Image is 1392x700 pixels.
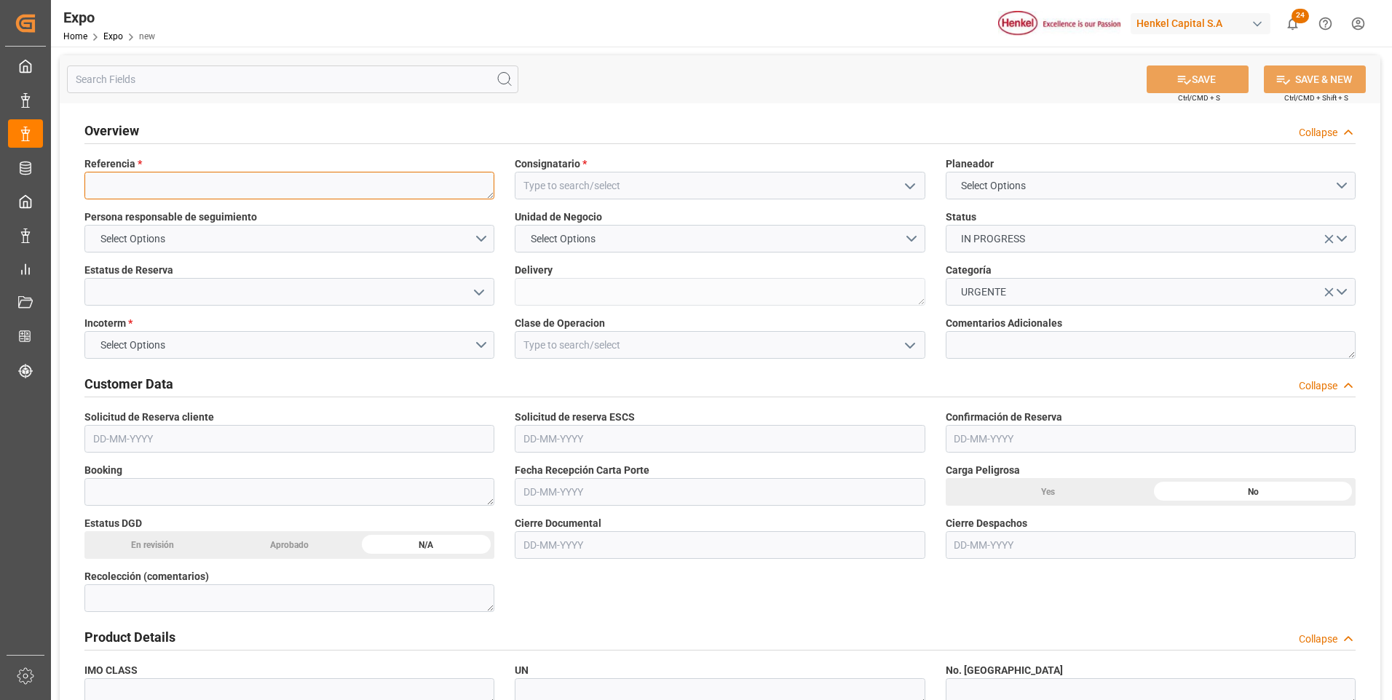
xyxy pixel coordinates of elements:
[1309,7,1342,40] button: Help Center
[103,31,123,41] a: Expo
[946,316,1062,331] span: Comentarios Adicionales
[946,410,1062,425] span: Confirmación de Reserva
[998,11,1120,36] img: Henkel%20logo.jpg_1689854090.jpg
[1147,65,1249,93] button: SAVE
[515,225,925,252] button: open menu
[1292,9,1309,23] span: 24
[84,331,494,359] button: open menu
[898,175,920,197] button: open menu
[84,425,494,453] input: DD-MM-YYYY
[515,463,649,478] span: Fecha Recepción Carta Porte
[67,65,518,93] input: Search Fields
[1299,125,1337,140] div: Collapse
[467,281,489,303] button: open menu
[1178,92,1220,103] span: Ctrl/CMD + S
[84,463,122,478] span: Booking
[946,263,992,278] span: Categoría
[84,516,142,531] span: Estatus DGD
[515,331,925,359] input: Type to search/select
[898,334,920,357] button: open menu
[954,178,1033,194] span: Select Options
[515,156,587,172] span: Consignatario
[515,410,635,425] span: Solicitud de reserva ESCS
[515,210,602,225] span: Unidad de Negocio
[1131,9,1276,37] button: Henkel Capital S.A
[954,231,1032,247] span: IN PROGRESS
[946,172,1356,199] button: open menu
[1299,632,1337,647] div: Collapse
[84,374,173,394] h2: Customer Data
[946,663,1063,678] span: No. [GEOGRAPHIC_DATA]
[1150,478,1356,506] div: No
[84,156,142,172] span: Referencia
[515,425,925,453] input: DD-MM-YYYY
[84,531,221,559] div: En revisión
[1299,378,1337,394] div: Collapse
[946,278,1356,306] button: open menu
[84,410,214,425] span: Solicitud de Reserva cliente
[515,316,605,331] span: Clase de Operacion
[93,338,173,353] span: Select Options
[358,531,495,559] div: N/A
[946,225,1356,252] button: open menu
[84,316,133,331] span: Incoterm
[946,210,976,225] span: Status
[84,225,494,252] button: open menu
[515,263,553,278] span: Delivery
[946,425,1356,453] input: DD-MM-YYYY
[63,31,87,41] a: Home
[84,663,138,678] span: IMO CLASS
[515,531,925,559] input: DD-MM-YYYY
[63,7,155,28] div: Expo
[954,285,1013,300] span: URGENTE
[515,478,925,506] input: DD-MM-YYYY
[946,463,1020,478] span: Carga Peligrosa
[1264,65,1366,93] button: SAVE & NEW
[84,569,209,584] span: Recolección (comentarios)
[515,172,925,199] input: Type to search/select
[84,627,175,647] h2: Product Details
[946,478,1151,506] div: Yes
[946,156,994,172] span: Planeador
[946,516,1027,531] span: Cierre Despachos
[84,121,139,140] h2: Overview
[515,516,601,531] span: Cierre Documental
[1276,7,1309,40] button: show 24 new notifications
[1131,13,1270,34] div: Henkel Capital S.A
[93,231,173,247] span: Select Options
[84,210,257,225] span: Persona responsable de seguimiento
[84,263,173,278] span: Estatus de Reserva
[523,231,603,247] span: Select Options
[1284,92,1348,103] span: Ctrl/CMD + Shift + S
[515,663,529,678] span: UN
[946,531,1356,559] input: DD-MM-YYYY
[221,531,358,559] div: Aprobado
